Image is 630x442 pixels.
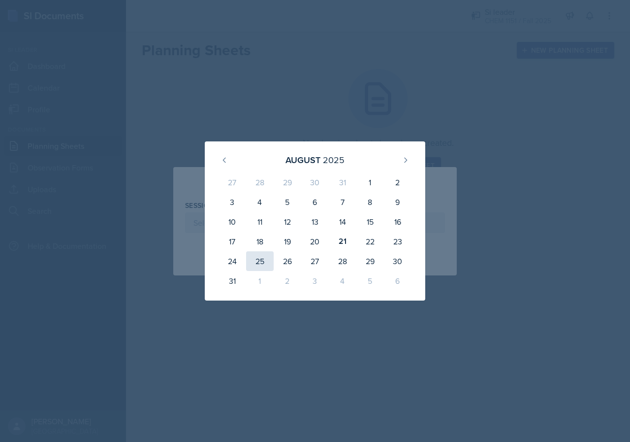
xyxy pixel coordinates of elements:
div: 31 [329,172,356,192]
div: 12 [274,212,301,232]
div: 20 [301,232,329,251]
div: 22 [356,232,384,251]
div: 1 [356,172,384,192]
div: 5 [274,192,301,212]
div: 2 [384,172,411,192]
div: 31 [219,271,246,291]
div: 19 [274,232,301,251]
div: 8 [356,192,384,212]
div: 4 [329,271,356,291]
div: 14 [329,212,356,232]
div: 18 [246,232,274,251]
div: 5 [356,271,384,291]
div: 27 [219,172,246,192]
div: 30 [301,172,329,192]
div: 17 [219,232,246,251]
div: 10 [219,212,246,232]
div: 9 [384,192,411,212]
div: 29 [356,251,384,271]
div: 30 [384,251,411,271]
div: 23 [384,232,411,251]
div: 16 [384,212,411,232]
div: 28 [246,172,274,192]
div: 4 [246,192,274,212]
div: 2 [274,271,301,291]
div: 29 [274,172,301,192]
div: 27 [301,251,329,271]
div: August [285,153,320,167]
div: 24 [219,251,246,271]
div: 7 [329,192,356,212]
div: 3 [219,192,246,212]
div: 21 [329,232,356,251]
div: 11 [246,212,274,232]
div: 15 [356,212,384,232]
div: 6 [301,192,329,212]
div: 25 [246,251,274,271]
div: 3 [301,271,329,291]
div: 1 [246,271,274,291]
div: 6 [384,271,411,291]
div: 13 [301,212,329,232]
div: 26 [274,251,301,271]
div: 28 [329,251,356,271]
div: 2025 [323,153,345,167]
